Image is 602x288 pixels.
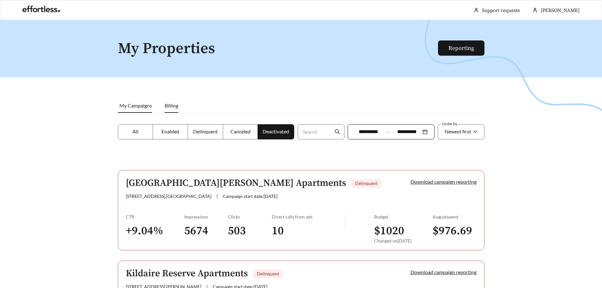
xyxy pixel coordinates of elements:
[433,224,477,238] h3: $ 976.69
[165,102,178,108] span: Billing
[228,224,272,238] h3: 503
[126,193,211,199] span: [STREET_ADDRESS] , [GEOGRAPHIC_DATA]
[541,7,580,14] span: [PERSON_NAME]
[374,214,433,219] div: Budget
[126,214,184,219] div: CTR
[374,238,433,243] div: Changed on [DATE]
[345,214,345,229] img: line
[119,102,152,108] span: My Campaigns
[132,128,138,134] span: All
[410,269,477,275] a: Download campaign reporting
[193,128,218,134] span: Delinquent
[216,193,218,199] span: |
[448,45,474,52] a: Reporting
[184,224,228,238] h3: 5674
[118,40,439,57] h1: My Properties
[438,40,484,56] button: Reporting
[272,214,345,219] div: Direct calls from ads
[161,128,179,134] span: Enabled
[445,128,471,134] span: Newest first
[482,7,520,14] a: Support requests
[385,129,391,135] span: to
[126,268,248,279] h5: Kildaire Reserve Apartments
[272,224,345,238] h3: 10
[335,129,340,135] span: search
[118,170,484,250] a: [GEOGRAPHIC_DATA][PERSON_NAME] ApartmentsDelinquent[STREET_ADDRESS],[GEOGRAPHIC_DATA]|Campaign st...
[257,271,279,276] span: Delinquent
[374,224,433,238] h3: $ 1020
[385,129,391,135] span: swap-right
[230,128,251,134] span: Canceled
[263,128,289,134] span: Deactivated
[126,178,346,188] h5: [GEOGRAPHIC_DATA][PERSON_NAME] Apartments
[184,214,228,219] div: Impressions
[410,179,477,185] a: Download campaign reporting
[355,181,377,186] span: Delinquent
[433,214,477,219] div: August spend
[228,214,272,219] div: Clicks
[126,224,184,238] h3: + 9.04 %
[223,193,277,199] span: Campaign start date: [DATE]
